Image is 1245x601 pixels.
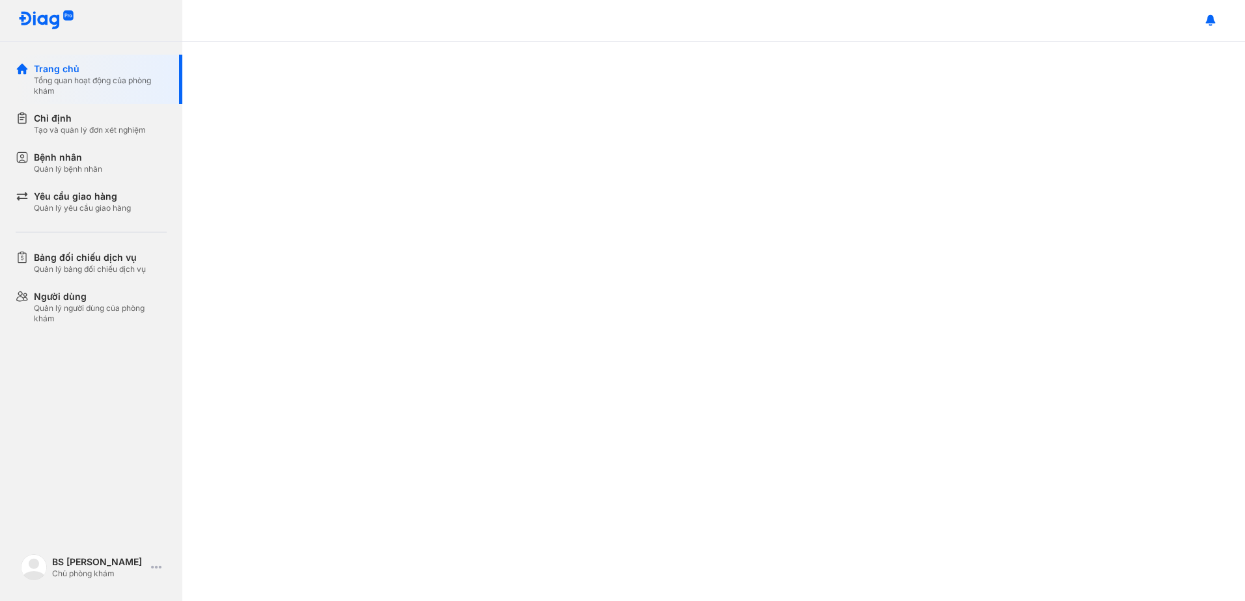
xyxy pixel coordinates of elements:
div: Bảng đối chiếu dịch vụ [34,251,146,264]
img: logo [21,554,47,580]
div: Quản lý bệnh nhân [34,164,102,174]
div: Tổng quan hoạt động của phòng khám [34,75,167,96]
div: Quản lý yêu cầu giao hàng [34,203,131,213]
div: Chỉ định [34,112,146,125]
div: BS [PERSON_NAME] [52,555,146,568]
div: Yêu cầu giao hàng [34,190,131,203]
div: Bệnh nhân [34,151,102,164]
div: Trang chủ [34,62,167,75]
div: Người dùng [34,290,167,303]
div: Quản lý người dùng của phòng khám [34,303,167,324]
img: logo [18,10,74,31]
div: Tạo và quản lý đơn xét nghiệm [34,125,146,135]
div: Quản lý bảng đối chiếu dịch vụ [34,264,146,274]
div: Chủ phòng khám [52,568,146,579]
